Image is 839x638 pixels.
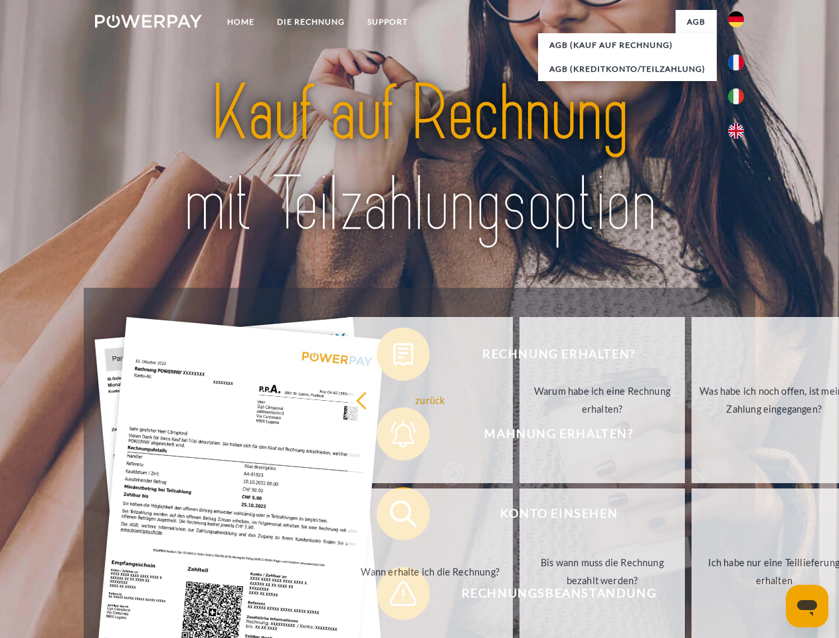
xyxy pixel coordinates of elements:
img: logo-powerpay-white.svg [95,15,202,28]
a: SUPPORT [356,10,419,34]
img: en [728,123,744,139]
div: Wann erhalte ich die Rechnung? [355,562,505,580]
a: DIE RECHNUNG [266,10,356,34]
img: it [728,88,744,104]
a: agb [676,10,717,34]
a: Home [216,10,266,34]
a: AGB (Kreditkonto/Teilzahlung) [538,57,717,81]
div: zurück [355,391,505,409]
img: title-powerpay_de.svg [127,64,712,255]
iframe: Schaltfläche zum Öffnen des Messaging-Fensters [786,585,828,627]
img: de [728,11,744,27]
a: AGB (Kauf auf Rechnung) [538,33,717,57]
img: fr [728,54,744,70]
div: Warum habe ich eine Rechnung erhalten? [527,382,677,418]
div: Bis wann muss die Rechnung bezahlt werden? [527,554,677,589]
